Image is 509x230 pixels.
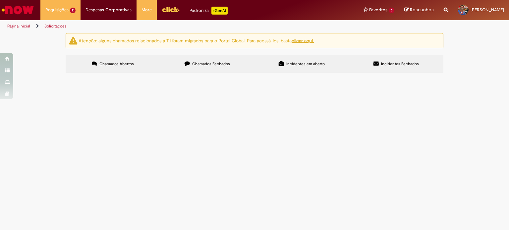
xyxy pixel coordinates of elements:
[70,8,76,13] span: 2
[99,61,134,67] span: Chamados Abertos
[85,7,132,13] span: Despesas Corporativas
[1,3,35,17] img: ServiceNow
[79,37,314,43] ng-bind-html: Atenção: alguns chamados relacionados a T.I foram migrados para o Portal Global. Para acessá-los,...
[7,23,30,29] a: Página inicial
[44,23,67,29] a: Solicitações
[471,7,504,13] span: [PERSON_NAME]
[286,61,325,67] span: Incidentes em aberto
[404,7,434,13] a: Rascunhos
[141,7,152,13] span: More
[162,5,180,15] img: click_logo_yellow_360x200.png
[45,7,69,13] span: Requisições
[292,37,314,43] a: clicar aqui.
[5,20,334,32] ul: Trilhas de página
[369,7,387,13] span: Favoritos
[381,61,419,67] span: Incidentes Fechados
[211,7,228,15] p: +GenAi
[192,61,230,67] span: Chamados Fechados
[389,8,394,13] span: 6
[190,7,228,15] div: Padroniza
[410,7,434,13] span: Rascunhos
